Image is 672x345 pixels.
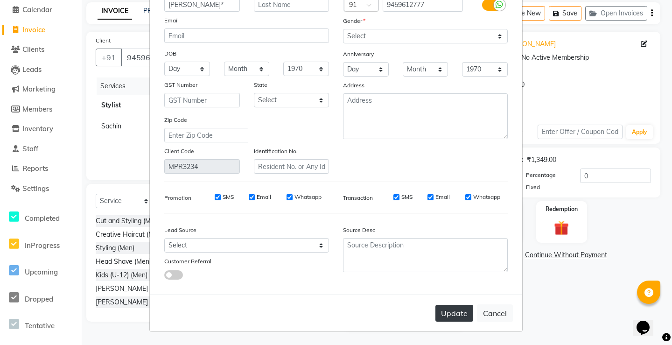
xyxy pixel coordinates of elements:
label: DOB [164,49,176,58]
label: Zip Code [164,116,187,124]
label: Promotion [164,194,191,202]
label: Client Code [164,147,194,155]
label: State [254,81,267,89]
label: Anniversary [343,50,374,58]
label: Email [257,193,271,201]
input: Resident No. or Any Id [254,159,329,174]
iframe: chat widget [633,308,663,336]
label: Email [435,193,450,201]
label: Whatsapp [473,193,500,201]
label: Source Desc [343,226,375,234]
label: SMS [401,193,413,201]
input: Email [164,28,329,43]
button: Update [435,305,473,322]
input: Client Code [164,159,240,174]
label: Identification No. [254,147,298,155]
label: GST Number [164,81,197,89]
label: Lead Source [164,226,196,234]
button: Cancel [477,304,513,322]
input: Enter Zip Code [164,128,248,142]
label: Whatsapp [294,193,322,201]
label: Gender [343,17,365,25]
label: Email [164,16,179,25]
label: Transaction [343,194,373,202]
label: Address [343,81,364,90]
label: Customer Referral [164,257,211,266]
input: GST Number [164,93,240,107]
label: SMS [223,193,234,201]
